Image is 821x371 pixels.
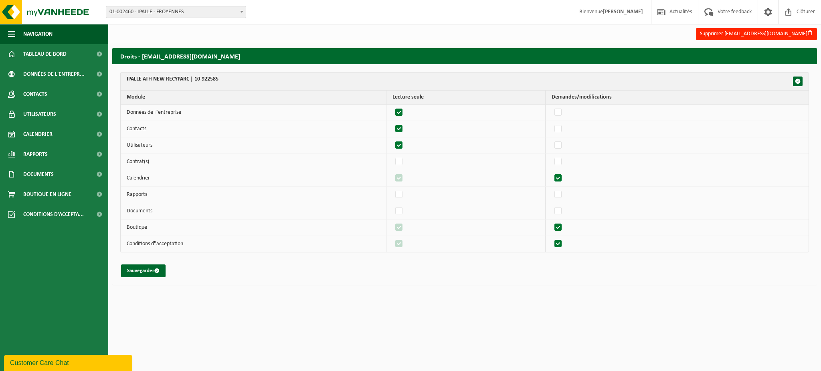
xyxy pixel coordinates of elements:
span: Conditions d'accepta... [23,204,84,224]
span: Utilisateurs [23,104,56,124]
th: Module [121,91,386,105]
button: Supprimer [EMAIL_ADDRESS][DOMAIN_NAME] [696,28,817,40]
th: Demandes/modifications [546,91,809,105]
td: Contacts [121,121,386,137]
td: Calendrier [121,170,386,187]
th: IPALLE ATH NEW RECYPARC | 10-922585 [121,73,809,91]
td: Données de l"entreprise [121,105,386,121]
span: Tableau de bord [23,44,67,64]
td: Conditions d"acceptation [121,236,386,252]
td: Utilisateurs [121,137,386,154]
button: Sauvegarder [121,264,166,277]
td: Contrat(s) [121,154,386,170]
span: Rapports [23,144,48,164]
h2: Droits - [EMAIL_ADDRESS][DOMAIN_NAME] [112,48,817,64]
td: Rapports [121,187,386,203]
span: 01-002460 - IPALLE - FROYENNES [106,6,246,18]
strong: [PERSON_NAME] [603,9,643,15]
span: Données de l'entrepr... [23,64,85,84]
span: Contacts [23,84,47,104]
span: Calendrier [23,124,53,144]
th: Lecture seule [386,91,546,105]
td: Boutique [121,220,386,236]
td: Documents [121,203,386,220]
span: Documents [23,164,54,184]
iframe: chat widget [4,353,134,371]
span: Boutique en ligne [23,184,71,204]
span: Navigation [23,24,53,44]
